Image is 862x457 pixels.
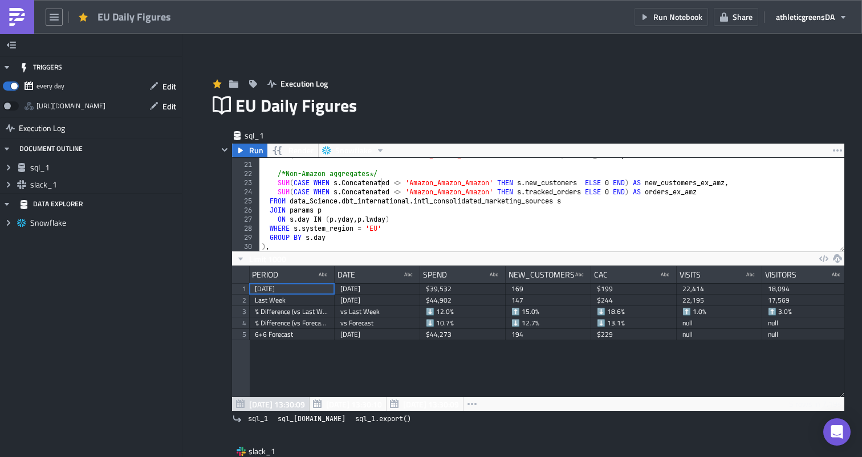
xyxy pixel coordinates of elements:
span: Edit [162,100,176,112]
span: Limit 1000 [249,253,286,265]
div: 24 [232,187,259,197]
div: $244 [597,295,671,306]
div: ⬇️ 10.7% [426,317,500,329]
div: $44,902 [426,295,500,306]
span: Snowflake [30,218,179,228]
span: EU Daily Figures [97,10,172,23]
span: slack_1 [249,446,294,457]
a: sql_[DOMAIN_NAME] [274,413,349,425]
div: 6+6 Forecast [255,329,329,340]
div: 29 [232,233,259,242]
div: 147 [511,295,585,306]
span: Edit [162,80,176,92]
div: ⬇️ 12.0% [426,306,500,317]
div: https://pushmetrics.io/api/v1/report/RelZ7bgoQW/webhook?token=112efbbdf22a4aa7a09f7bed78f551f6 [36,97,105,115]
div: 194 [511,329,585,340]
div: CAC [594,266,608,283]
div: ⬇️ 18.6% [597,306,671,317]
div: 22 [232,169,259,178]
div: Last Week [255,295,329,306]
button: [DATE] 13:30:09 [386,397,463,411]
span: [DATE] 13:30:09 [403,398,459,410]
span: slack_1 [30,179,179,190]
span: athleticgreens DA [776,11,835,23]
span: sql_1 [245,130,290,141]
div: vs Forecast [340,317,414,329]
div: Open Intercom Messenger [823,418,851,446]
div: 22,195 [682,295,757,306]
div: DATE [338,266,355,283]
div: 23 [232,178,259,187]
button: Snowflake [318,144,389,157]
div: DOCUMENT OUTLINE [19,138,83,159]
div: null [768,317,842,329]
a: sql_1 [245,413,271,425]
div: 21 [232,160,259,169]
span: Execution Log [19,118,65,138]
span: sql_[DOMAIN_NAME] [278,413,345,425]
button: Hide content [218,143,231,157]
div: 26 [232,206,259,215]
button: [DATE] 13:30:10 [309,397,387,411]
div: 17,569 [768,295,842,306]
button: Run Notebook [635,8,708,26]
div: 18,094 [768,283,842,295]
div: $229 [597,329,671,340]
span: sql_1 [248,413,268,425]
a: sql_1.export() [352,413,414,425]
span: Run [249,144,263,157]
button: [DATE] 13:30:09 [232,397,310,411]
span: [DATE] 13:30:09 [249,398,305,410]
div: VISITORS [765,266,796,283]
div: % Difference (vs Forecast: 6+6 Forecast) [255,317,329,329]
div: ⬇️ 12.7% [511,317,585,329]
div: vs Last Week [340,306,414,317]
div: % Difference (vs Last Week) [255,306,329,317]
span: sql_1.export() [355,413,411,425]
span: Share [733,11,753,23]
div: [DATE] [255,283,329,295]
div: PERIOD [252,266,278,283]
div: $199 [597,283,671,295]
div: $39,532 [426,283,500,295]
span: Render [288,144,314,157]
div: 30 [232,242,259,251]
div: ⬆️ 3.0% [768,306,842,317]
div: DATA EXPLORER [19,194,83,214]
div: [DATE] [340,283,414,295]
div: null [682,317,757,329]
div: 28 [232,224,259,233]
div: null [682,329,757,340]
div: 169 [511,283,585,295]
button: Edit [144,77,182,95]
button: Limit 1000 [232,252,290,266]
span: Run Notebook [653,11,702,23]
div: TRIGGERS [19,57,62,77]
span: EU Daily Figures [235,95,358,116]
div: [DATE] [340,295,414,306]
div: null [768,329,842,340]
div: every day [36,77,64,95]
div: VISITS [680,266,701,283]
div: 27 [232,215,259,224]
button: Execution Log [262,75,334,92]
span: sql_1 [30,162,179,173]
div: $44,273 [426,329,500,340]
div: ⬇️ 13.1% [597,317,671,329]
span: [DATE] 13:30:10 [326,398,382,410]
button: Render [267,144,319,157]
div: [DATE] [340,329,414,340]
button: Share [714,8,758,26]
div: 5 rows in 7.19s [789,397,841,411]
span: Execution Log [280,77,328,89]
div: NEW_CUSTOMERS [509,266,575,283]
button: athleticgreensDA [770,8,853,26]
div: 22,414 [682,283,757,295]
div: ⬆️ 15.0% [511,306,585,317]
img: PushMetrics [8,8,26,26]
button: Run [232,144,267,157]
div: 25 [232,197,259,206]
button: Edit [144,97,182,115]
span: Snowflake [335,144,372,157]
div: SPEND [423,266,447,283]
